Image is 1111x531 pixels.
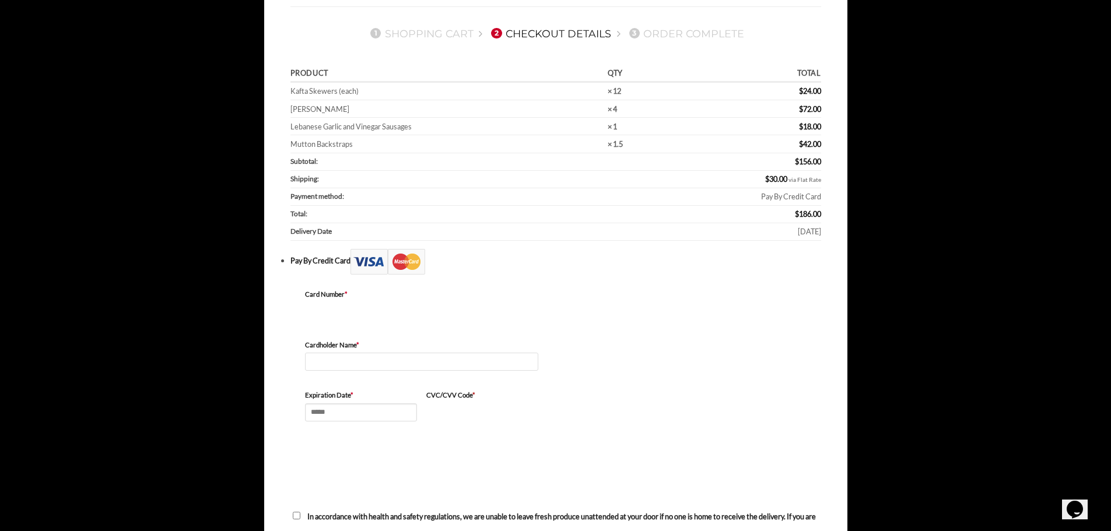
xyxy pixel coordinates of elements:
[356,341,359,349] abbr: required
[370,28,381,38] span: 1
[290,256,425,265] label: Pay By Credit Card
[608,86,621,96] strong: × 12
[799,139,821,149] bdi: 42.00
[290,135,604,153] td: Mutton Backstraps
[305,390,417,400] label: Expiration Date
[788,176,821,184] small: via Flat Rate
[367,27,474,40] a: 1Shopping Cart
[765,174,787,184] bdi: 30.00
[426,390,538,400] label: CVC/CVV Code
[799,86,803,96] span: $
[799,122,803,131] span: $
[799,104,821,114] bdi: 72.00
[290,188,661,206] th: Payment method:
[290,100,604,118] td: [PERSON_NAME]
[661,188,821,206] td: Pay By Credit Card
[608,122,617,131] strong: × 1
[799,86,821,96] bdi: 24.00
[795,209,799,219] span: $
[290,83,604,100] td: Kafta Skewers (each)
[661,66,821,83] th: Total
[345,290,348,298] abbr: required
[290,118,604,135] td: Lebanese Garlic and Vinegar Sausages
[351,249,425,275] img: Checkout
[290,223,661,241] th: Delivery Date
[799,122,821,131] bdi: 18.00
[305,289,538,300] label: Card Number
[604,66,661,83] th: Qty
[290,206,661,223] th: Total:
[795,157,821,166] bdi: 156.00
[290,66,604,83] th: Product
[351,391,353,399] abbr: required
[661,223,821,241] td: [DATE]
[799,139,803,149] span: $
[608,139,623,149] strong: × 1.5
[290,18,821,48] nav: Checkout steps
[293,512,300,519] input: In accordance with health and safety regulations, we are unable to leave fresh produce unattended...
[305,340,538,350] label: Cardholder Name
[795,157,799,166] span: $
[608,104,617,114] strong: × 4
[290,153,661,171] th: Subtotal:
[472,391,475,399] abbr: required
[491,28,502,38] span: 2
[290,171,661,188] th: Shipping:
[488,27,611,40] a: 2Checkout details
[1062,484,1099,519] iframe: chat widget
[799,104,803,114] span: $
[765,174,769,184] span: $
[795,209,821,219] bdi: 186.00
